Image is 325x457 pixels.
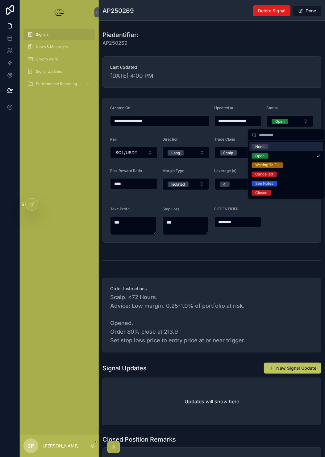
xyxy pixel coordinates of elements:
a: Signals [23,29,95,40]
button: Select Button [162,178,210,190]
span: PIEDENTIFIER [215,207,239,211]
div: Suggestions [248,141,325,199]
a: Crypto Pairs [23,54,95,65]
button: Select Button [266,115,314,127]
span: News & Messages [36,44,68,49]
button: New Signal Update [264,363,321,374]
h1: AP250269 [102,6,134,15]
div: None [256,144,265,150]
div: Closed [256,190,268,196]
span: Leverage (x) [215,168,237,173]
span: Stop Loss [162,207,179,211]
span: BP [28,442,34,450]
div: Scalp [223,150,233,156]
span: Margin Type [162,168,184,173]
span: Signals [36,32,48,37]
span: Order Instructions [110,286,314,292]
img: App logo [53,7,65,17]
span: Direction [162,137,178,142]
div: Isolated [171,182,185,187]
button: Select Button [110,147,157,159]
h2: Updates will show here [185,398,239,405]
span: AP250269 [102,39,139,47]
div: See Notes [256,181,273,187]
h1: Signal Updates [102,364,147,373]
span: Pair [110,137,117,142]
span: Scalp. <72 Hours. Advice: Low margin. 0.25-1.0% of portfolio at risk. Opened. Order 80% close at ... [110,293,314,345]
span: Risk Reward Ratio [110,168,142,173]
button: Delete Signal [253,5,290,16]
button: Select Button [162,147,210,159]
div: Open [256,153,265,159]
div: Cancelled [256,172,273,177]
button: Select Button [215,147,262,159]
span: Performance Reporting [36,81,77,86]
h1: Piedentifier: [102,31,139,39]
button: Done [293,5,321,16]
a: Performance Reporting [23,78,95,89]
div: 4 [223,182,226,187]
div: Open [275,119,285,124]
span: Signal Updates [36,69,62,74]
span: [DATE] 4:00 PM [110,72,314,80]
a: News & Messages [23,41,95,52]
span: Crypto Pairs [36,57,58,62]
span: Status [266,105,277,110]
h1: Closed Position Remarks [102,435,176,444]
span: Take Profit [110,207,130,211]
span: Last updated [110,64,314,70]
div: scrollable content [20,25,99,97]
span: Delete Signal [258,8,285,14]
a: Signal Updates [23,66,95,77]
p: [PERSON_NAME] [43,443,79,449]
span: SOL/USDT [115,150,137,156]
span: Trade Class [215,137,235,142]
button: Select Button [215,178,262,190]
div: Long [171,150,180,156]
div: Waiting To Fill [256,163,280,168]
span: Updated at [215,105,234,110]
span: Created On [110,105,130,110]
